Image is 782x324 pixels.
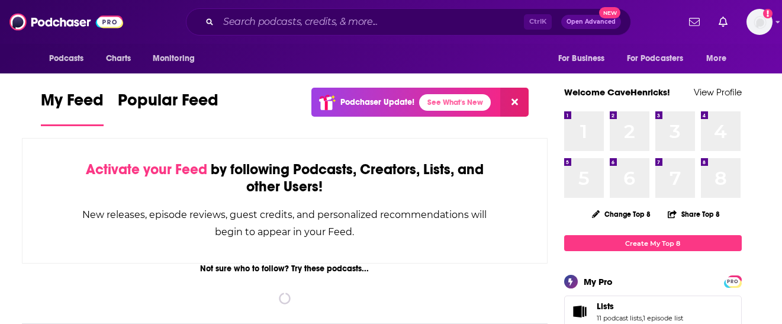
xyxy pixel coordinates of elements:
[186,8,631,36] div: Search podcasts, credits, & more...
[746,9,773,35] button: Show profile menu
[746,9,773,35] img: User Profile
[558,50,605,67] span: For Business
[144,47,210,70] button: open menu
[726,277,740,285] a: PRO
[714,12,732,32] a: Show notifications dropdown
[82,161,488,195] div: by following Podcasts, Creators, Lists, and other Users!
[98,47,139,70] a: Charts
[567,19,616,25] span: Open Advanced
[118,90,218,117] span: Popular Feed
[9,11,123,33] img: Podchaser - Follow, Share and Rate Podcasts
[340,97,414,107] p: Podchaser Update!
[698,47,741,70] button: open menu
[597,314,642,322] a: 11 podcast lists
[86,161,207,178] span: Activate your Feed
[643,314,683,322] a: 1 episode list
[82,206,488,240] div: New releases, episode reviews, guest credits, and personalized recommendations will begin to appe...
[41,90,104,117] span: My Feed
[550,47,620,70] button: open menu
[41,90,104,126] a: My Feed
[746,9,773,35] span: Logged in as CaveHenricks
[524,14,552,30] span: Ctrl K
[597,301,614,312] span: Lists
[684,12,704,32] a: Show notifications dropdown
[763,9,773,18] svg: Add a profile image
[568,303,592,320] a: Lists
[419,94,491,111] a: See What's New
[726,277,740,286] span: PRO
[667,203,720,226] button: Share Top 8
[597,301,683,312] a: Lists
[564,235,742,251] a: Create My Top 8
[585,207,658,222] button: Change Top 8
[694,86,742,98] a: View Profile
[599,7,620,18] span: New
[22,264,548,274] div: Not sure who to follow? Try these podcasts...
[706,50,726,67] span: More
[627,50,684,67] span: For Podcasters
[106,50,131,67] span: Charts
[49,50,84,67] span: Podcasts
[642,314,643,322] span: ,
[619,47,701,70] button: open menu
[41,47,99,70] button: open menu
[561,15,621,29] button: Open AdvancedNew
[218,12,524,31] input: Search podcasts, credits, & more...
[118,90,218,126] a: Popular Feed
[584,276,613,287] div: My Pro
[564,86,670,98] a: Welcome CaveHenricks!
[153,50,195,67] span: Monitoring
